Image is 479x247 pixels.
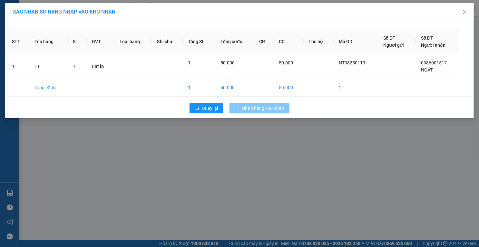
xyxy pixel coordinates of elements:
[274,79,303,97] td: 50.000
[304,29,334,54] th: Thu hộ
[13,9,115,15] span: XÁC NHẬN SỐ HÀNG NHẬP VÀO KHO NHẬN
[230,103,289,113] button: Nhập hàng kho nhận
[152,29,183,54] th: Ghi chú
[183,29,215,54] th: Tổng SL
[242,105,284,112] span: Nhập hàng kho nhận
[383,35,396,41] span: Số ĐT
[114,29,152,54] th: Loại hàng
[183,79,215,97] td: 1
[421,43,445,48] span: Người nhận
[87,54,114,79] td: Bất kỳ
[462,9,467,14] span: close
[7,54,29,79] td: 1
[195,106,199,111] span: rollback
[7,29,29,54] th: STT
[73,64,75,69] span: 1
[279,60,293,65] span: 50.000
[383,43,404,48] span: Người gửi
[188,60,191,65] span: 1
[68,29,86,54] th: SL
[29,54,68,79] td: 1T
[220,60,235,65] span: 50.000
[421,67,433,72] span: NGÁT
[29,29,68,54] th: Tên hàng
[456,3,474,21] button: Close
[87,29,114,54] th: ĐVT
[334,29,378,54] th: Mã GD
[215,29,254,54] th: Tổng cước
[339,60,365,65] span: NT08250113
[274,29,303,54] th: CC
[190,103,223,113] button: rollbackQuay lại
[29,79,68,97] td: Tổng cộng
[254,29,274,54] th: CR
[235,106,242,110] span: loading
[215,79,254,97] td: 50.000
[202,105,218,112] span: Quay lại
[334,79,378,97] td: 1
[421,35,433,41] span: Số ĐT
[421,60,447,65] span: 0986001517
